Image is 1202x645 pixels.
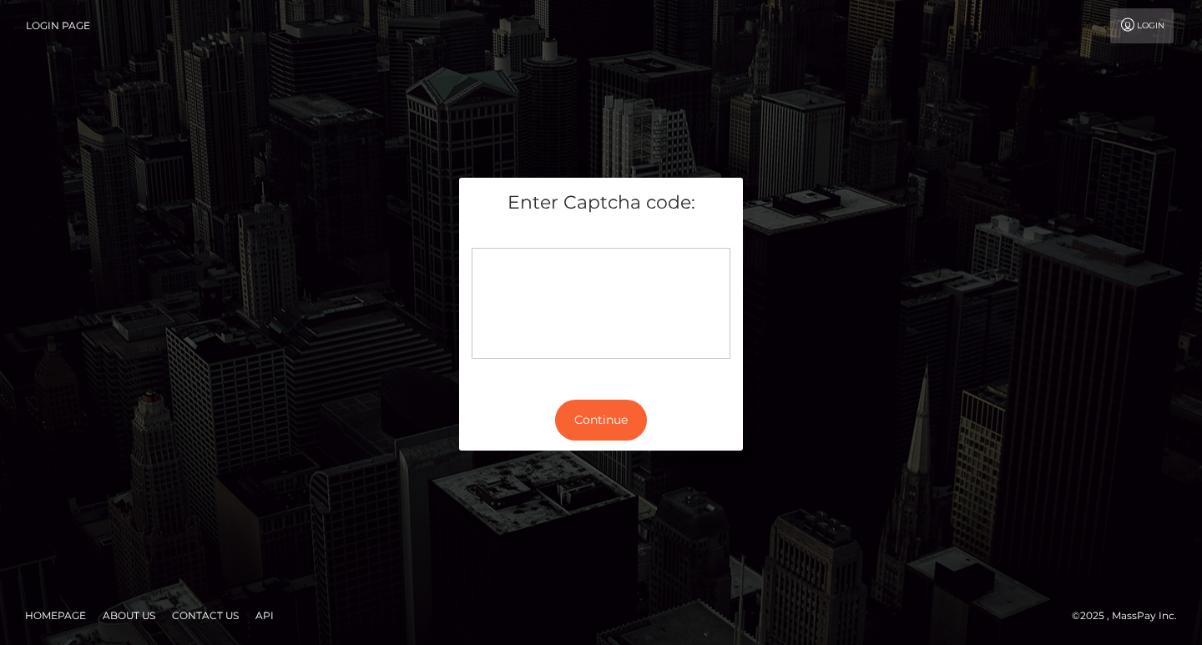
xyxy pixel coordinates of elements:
a: Login Page [26,8,90,43]
div: © 2025 , MassPay Inc. [1072,607,1189,625]
a: Login [1110,8,1174,43]
a: Homepage [18,602,93,628]
button: Continue [555,400,647,441]
div: Captcha widget loading... [472,248,730,359]
a: Contact Us [165,602,245,628]
a: About Us [96,602,162,628]
h5: Enter Captcha code: [472,190,730,216]
a: API [249,602,280,628]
